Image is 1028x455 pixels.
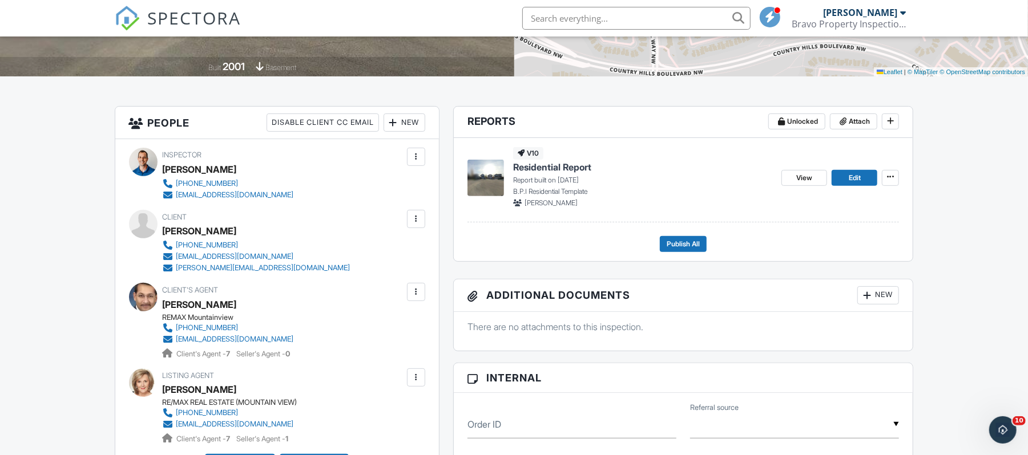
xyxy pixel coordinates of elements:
[163,296,237,313] a: [PERSON_NAME]
[237,434,289,443] span: Seller's Agent -
[163,151,202,159] span: Inspector
[176,420,294,429] div: [EMAIL_ADDRESS][DOMAIN_NAME]
[227,434,231,443] strong: 7
[115,107,439,139] h3: People
[163,322,294,334] a: [PHONE_NUMBER]
[265,63,296,72] span: basement
[163,262,350,274] a: [PERSON_NAME][EMAIL_ADDRESS][DOMAIN_NAME]
[163,371,215,380] span: Listing Agent
[176,179,239,188] div: [PHONE_NUMBER]
[908,68,938,75] a: © MapTiler
[115,6,140,31] img: The Best Home Inspection Software - Spectora
[163,161,237,178] div: [PERSON_NAME]
[989,416,1017,444] iframe: Intercom live chat
[267,113,379,132] div: Disable Client CC Email
[904,68,906,75] span: |
[286,434,289,443] strong: 1
[522,7,751,30] input: Search everything...
[857,286,899,304] div: New
[176,408,239,417] div: [PHONE_NUMBER]
[163,419,294,430] a: [EMAIL_ADDRESS][DOMAIN_NAME]
[176,335,294,344] div: [EMAIL_ADDRESS][DOMAIN_NAME]
[454,363,913,393] h3: Internal
[163,239,350,251] a: [PHONE_NUMBER]
[163,189,294,201] a: [EMAIL_ADDRESS][DOMAIN_NAME]
[454,279,913,312] h3: Additional Documents
[176,263,350,273] div: [PERSON_NAME][EMAIL_ADDRESS][DOMAIN_NAME]
[227,350,231,358] strong: 7
[115,15,241,39] a: SPECTORA
[176,190,294,200] div: [EMAIL_ADDRESS][DOMAIN_NAME]
[163,178,294,189] a: [PHONE_NUMBER]
[237,350,291,358] span: Seller's Agent -
[163,381,237,398] a: [PERSON_NAME]
[877,68,902,75] a: Leaflet
[384,113,425,132] div: New
[176,252,294,261] div: [EMAIL_ADDRESS][DOMAIN_NAME]
[163,251,350,262] a: [EMAIL_ADDRESS][DOMAIN_NAME]
[690,403,739,413] label: Referral source
[176,241,239,250] div: [PHONE_NUMBER]
[176,323,239,332] div: [PHONE_NUMBER]
[163,334,294,345] a: [EMAIL_ADDRESS][DOMAIN_NAME]
[163,213,187,221] span: Client
[208,63,221,72] span: Built
[940,68,1025,75] a: © OpenStreetMap contributors
[824,7,898,18] div: [PERSON_NAME]
[177,350,232,358] span: Client's Agent -
[792,18,906,30] div: Bravo Property Inspections
[286,350,291,358] strong: 0
[163,398,303,407] div: RE/MAX REAL ESTATE (MOUNTAIN VIEW)
[163,313,303,322] div: REMAX Mountainview
[163,407,294,419] a: [PHONE_NUMBER]
[148,6,241,30] span: SPECTORA
[177,434,232,443] span: Client's Agent -
[163,286,219,294] span: Client's Agent
[467,418,501,430] label: Order ID
[1013,416,1026,425] span: 10
[223,60,245,72] div: 2001
[467,320,900,333] p: There are no attachments to this inspection.
[163,222,237,239] div: [PERSON_NAME]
